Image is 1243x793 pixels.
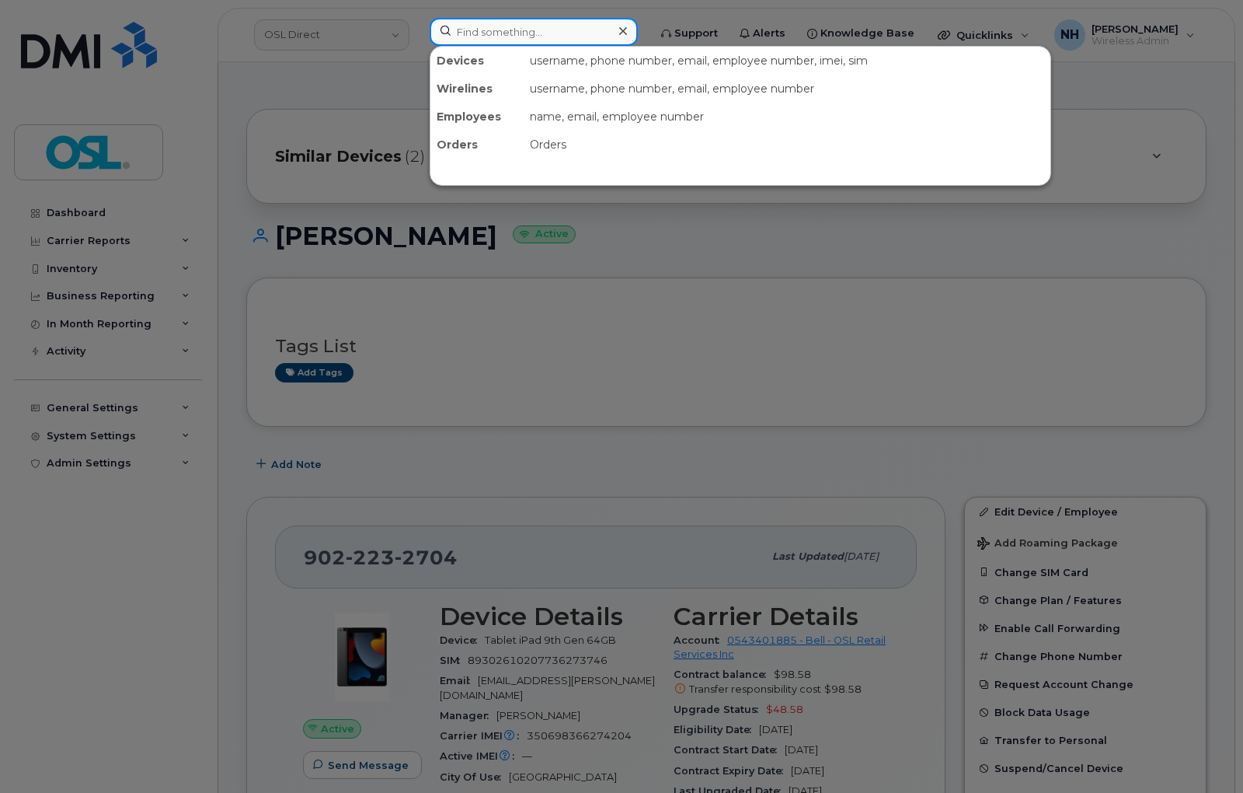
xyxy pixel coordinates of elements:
div: Orders [430,131,524,159]
div: Orders [524,131,1050,159]
div: username, phone number, email, employee number, imei, sim [524,47,1050,75]
div: name, email, employee number [524,103,1050,131]
div: Devices [430,47,524,75]
div: Wirelines [430,75,524,103]
div: username, phone number, email, employee number [524,75,1050,103]
div: Employees [430,103,524,131]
